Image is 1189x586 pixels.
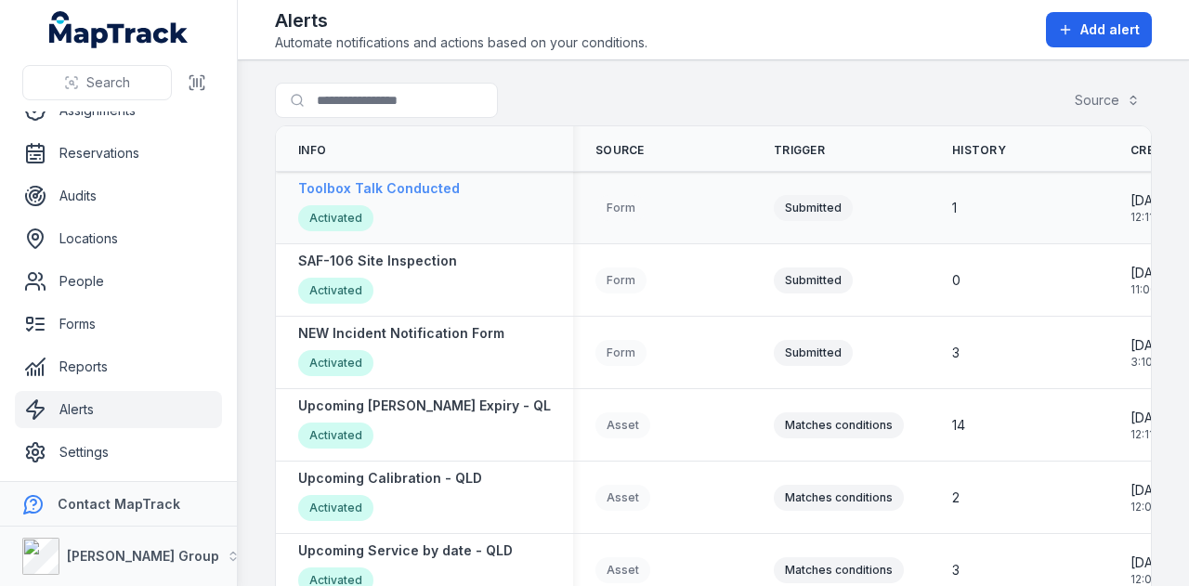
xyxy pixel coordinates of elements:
[58,496,180,512] strong: Contact MapTrack
[22,65,172,100] button: Search
[595,195,647,221] div: Form
[1130,481,1180,514] time: 03/07/2025, 12:09:11 pm
[595,143,645,158] span: Source
[298,423,373,449] div: Activated
[774,143,825,158] span: Trigger
[1130,427,1174,442] span: 12:11 pm
[952,143,1006,158] span: History
[298,278,373,304] div: Activated
[1130,210,1174,225] span: 12:11 pm
[952,344,960,362] span: 3
[275,33,647,52] span: Automate notifications and actions based on your conditions.
[298,495,373,521] div: Activated
[298,541,513,560] strong: Upcoming Service by date - QLD
[298,397,560,415] strong: Upcoming [PERSON_NAME] Expiry - QLD
[298,469,482,488] strong: Upcoming Calibration - QLD
[15,306,222,343] a: Forms
[595,267,647,293] div: Form
[298,179,460,198] strong: Toolbox Talk Conducted
[298,179,460,236] a: Toolbox Talk ConductedActivated
[1046,12,1152,47] button: Add alert
[774,340,853,366] div: Submitted
[774,412,904,438] div: Matches conditions
[86,73,130,92] span: Search
[1130,409,1174,427] span: [DATE]
[15,220,222,257] a: Locations
[298,350,373,376] div: Activated
[952,271,960,290] span: 0
[595,340,647,366] div: Form
[595,412,650,438] div: Asset
[774,485,904,511] div: Matches conditions
[298,143,326,158] span: Info
[1130,553,1180,572] span: [DATE]
[15,434,222,471] a: Settings
[15,177,222,215] a: Audits
[952,488,960,507] span: 2
[298,252,457,308] a: SAF-106 Site InspectionActivated
[952,416,965,435] span: 14
[298,397,560,453] a: Upcoming [PERSON_NAME] Expiry - QLDActivated
[67,548,219,564] strong: [PERSON_NAME] Group
[15,135,222,172] a: Reservations
[774,557,904,583] div: Matches conditions
[1130,409,1174,442] time: 03/07/2025, 12:11:30 pm
[952,561,960,579] span: 3
[1080,20,1140,39] span: Add alert
[298,469,482,526] a: Upcoming Calibration - QLDActivated
[595,485,650,511] div: Asset
[15,348,222,385] a: Reports
[49,11,189,48] a: MapTrack
[15,263,222,300] a: People
[298,252,457,270] strong: SAF-106 Site Inspection
[298,324,504,381] a: NEW Incident Notification FormActivated
[1130,500,1180,514] span: 12:09 pm
[1130,282,1177,297] span: 11:00 am
[774,267,853,293] div: Submitted
[1130,336,1174,355] span: [DATE]
[1130,355,1174,370] span: 3:10 pm
[1130,481,1180,500] span: [DATE]
[1130,191,1174,225] time: 21/08/2025, 12:11:51 pm
[1130,264,1177,297] time: 19/08/2025, 11:00:53 am
[275,7,647,33] h2: Alerts
[595,557,650,583] div: Asset
[298,324,504,343] strong: NEW Incident Notification Form
[1130,336,1174,370] time: 14/08/2025, 3:10:36 pm
[952,199,957,217] span: 1
[298,205,373,231] div: Activated
[1130,191,1174,210] span: [DATE]
[15,391,222,428] a: Alerts
[774,195,853,221] div: Submitted
[1130,264,1177,282] span: [DATE]
[1063,83,1152,118] button: Source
